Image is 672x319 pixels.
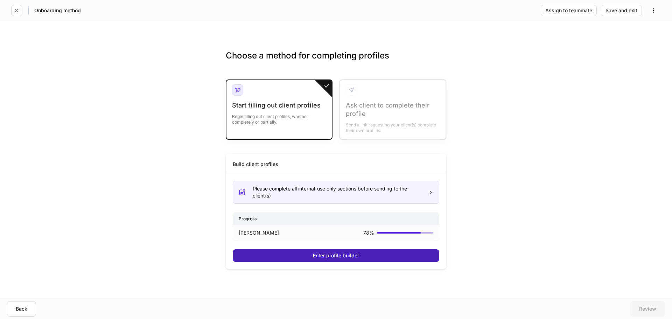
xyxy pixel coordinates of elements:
[239,229,279,236] p: [PERSON_NAME]
[313,253,359,258] div: Enter profile builder
[545,8,592,13] div: Assign to teammate
[226,50,446,72] h3: Choose a method for completing profiles
[34,7,81,14] h5: Onboarding method
[233,213,439,225] div: Progress
[363,229,374,236] p: 78 %
[605,8,637,13] div: Save and exit
[253,185,423,199] div: Please complete all internal-use only sections before sending to the client(s)
[233,249,439,262] button: Enter profile builder
[232,110,326,125] div: Begin filling out client profiles, whether completely or partially.
[233,161,278,168] div: Build client profiles
[7,301,36,317] button: Back
[541,5,597,16] button: Assign to teammate
[16,306,27,311] div: Back
[601,5,642,16] button: Save and exit
[232,101,326,110] div: Start filling out client profiles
